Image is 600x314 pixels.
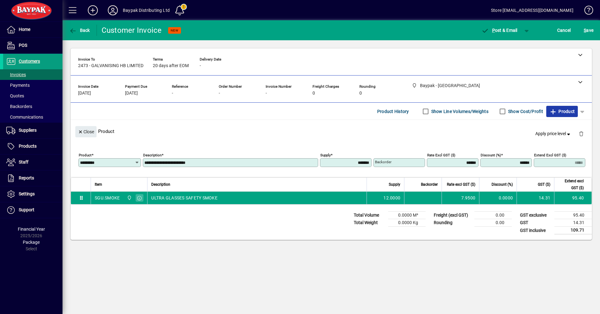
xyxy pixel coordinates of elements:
td: GST inclusive [517,227,554,234]
button: Product [546,106,578,117]
mat-label: Rate excl GST ($) [427,153,455,157]
label: Show Line Volumes/Weights [430,108,488,115]
span: ost & Email [481,28,517,33]
a: POS [3,38,62,53]
span: NEW [171,28,178,32]
td: 14.31 [554,219,592,227]
span: Cancel [557,25,571,35]
span: Rate excl GST ($) [447,181,475,188]
button: Product History [375,106,412,117]
span: Staff [19,159,28,164]
button: Back [67,25,92,36]
span: Home [19,27,30,32]
span: Close [78,127,94,137]
a: Settings [3,186,62,202]
span: Payments [6,83,30,88]
span: GST ($) [538,181,550,188]
td: Total Weight [351,219,388,227]
span: POS [19,43,27,48]
span: Reports [19,175,34,180]
span: Apply price level [535,130,572,137]
mat-label: Extend excl GST ($) [534,153,566,157]
span: Product [549,106,575,116]
span: P [492,28,495,33]
span: 20 days after EOM [153,63,189,68]
app-page-header-button: Close [74,129,98,134]
td: 0.0000 Kg [388,219,426,227]
mat-label: Product [79,153,92,157]
span: ULTRA GLASSES SAFETY SMOKE [151,195,217,201]
span: Backorders [6,104,32,109]
a: Staff [3,155,62,170]
span: Support [19,207,34,212]
a: Backorders [3,101,62,112]
span: [DATE] [78,91,91,96]
td: Total Volume [351,212,388,219]
span: Financial Year [18,227,45,232]
span: 2473 - GALVANISING HB LIMITED [78,63,143,68]
td: Freight (excl GST) [431,212,474,219]
label: Show Cost/Profit [507,108,543,115]
span: Backorder [421,181,438,188]
button: Apply price level [533,128,574,140]
a: Suppliers [3,123,62,138]
mat-label: Description [143,153,162,157]
td: 0.0000 [479,192,517,204]
td: 109.71 [554,227,592,234]
a: Knowledge Base [580,1,592,22]
button: Cancel [556,25,572,36]
div: Product [71,120,592,143]
app-page-header-button: Delete [574,131,589,136]
td: 14.31 [517,192,554,204]
a: Communications [3,112,62,122]
mat-label: Supply [320,153,331,157]
span: Product History [377,106,409,116]
a: Invoices [3,69,62,80]
app-page-header-button: Back [62,25,97,36]
span: - [172,91,173,96]
div: 7.9500 [446,195,475,201]
span: 0 [359,91,362,96]
div: SGU.SMOKE [95,195,120,201]
a: Reports [3,170,62,186]
span: - [200,63,201,68]
span: ave [584,25,593,35]
a: Products [3,139,62,154]
td: Rounding [431,219,474,227]
span: Back [69,28,90,33]
button: Add [83,5,103,16]
span: 12.0000 [383,195,400,201]
a: Home [3,22,62,37]
span: Suppliers [19,128,37,133]
span: Discount (%) [492,181,513,188]
a: Payments [3,80,62,91]
span: S [584,28,586,33]
td: 0.00 [474,212,512,219]
td: 0.0000 M³ [388,212,426,219]
button: Save [582,25,595,36]
span: Item [95,181,102,188]
div: Customer Invoice [102,25,162,35]
td: 95.40 [554,212,592,219]
button: Post & Email [478,25,521,36]
td: GST exclusive [517,212,554,219]
button: Close [75,126,97,137]
span: Baypak - Onekawa [125,194,132,201]
td: 95.40 [554,192,592,204]
span: Quotes [6,93,24,98]
div: Store [EMAIL_ADDRESS][DOMAIN_NAME] [491,5,573,15]
span: Products [19,144,37,149]
span: Description [151,181,170,188]
span: Package [23,240,40,245]
span: Invoices [6,72,26,77]
a: Quotes [3,91,62,101]
button: Profile [103,5,123,16]
div: Baypak Distributing Ltd [123,5,170,15]
td: 0.00 [474,219,512,227]
mat-label: Backorder [375,160,392,164]
span: - [266,91,267,96]
span: Supply [389,181,400,188]
span: Communications [6,115,43,120]
span: - [219,91,220,96]
td: GST [517,219,554,227]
